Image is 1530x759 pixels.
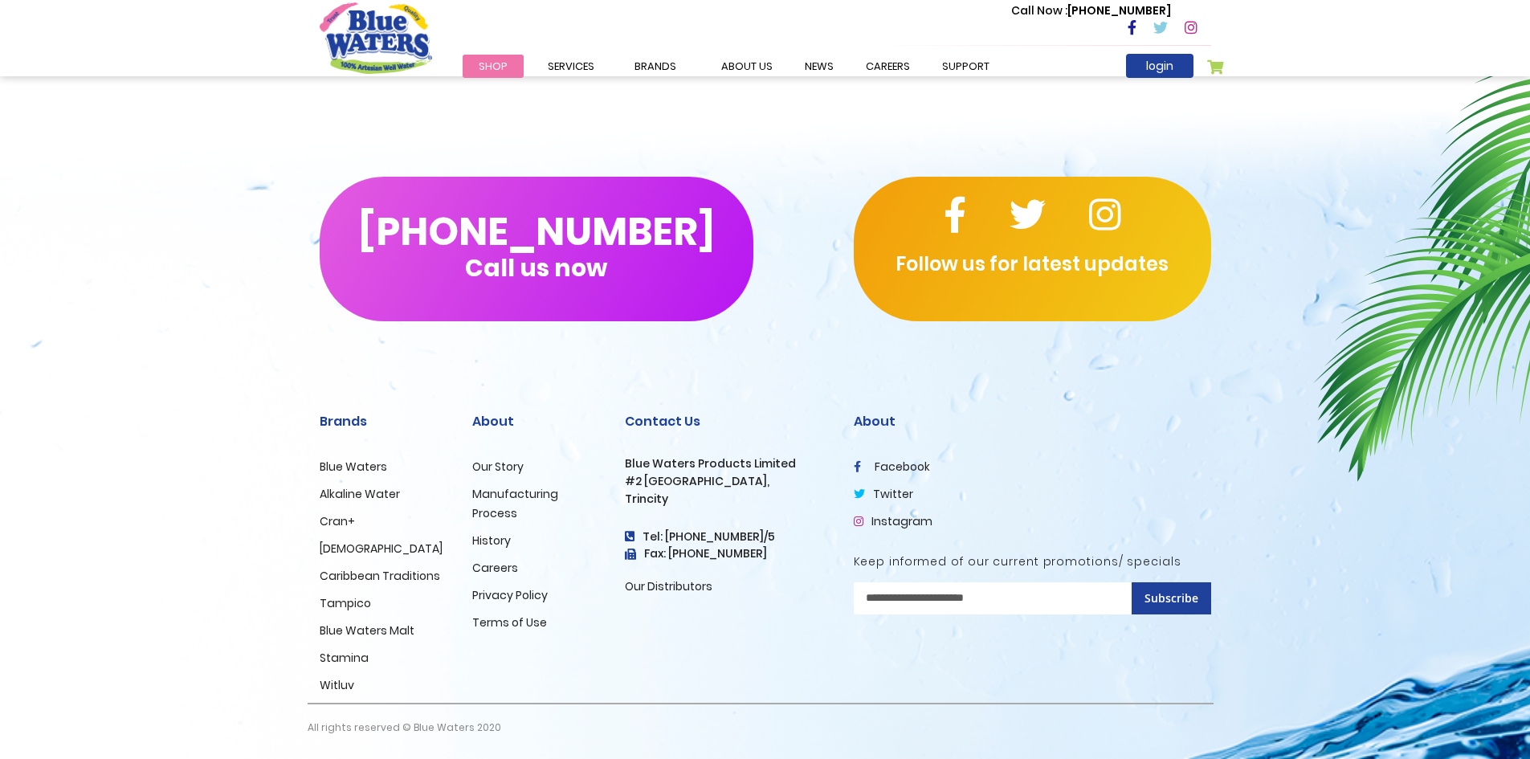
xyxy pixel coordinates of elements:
span: Brands [634,59,676,74]
a: facebook [854,459,930,475]
p: All rights reserved © Blue Waters 2020 [308,704,501,751]
a: Blue Waters Malt [320,622,414,639]
a: Alkaline Water [320,486,400,502]
h2: About [472,414,601,429]
a: Caribbean Traditions [320,568,440,584]
a: careers [850,55,926,78]
a: login [1126,54,1193,78]
h4: Tel: [PHONE_NUMBER]/5 [625,530,830,544]
a: Blue Waters [320,459,387,475]
a: Privacy Policy [472,587,548,603]
h3: #2 [GEOGRAPHIC_DATA], [625,475,830,488]
button: [PHONE_NUMBER]Call us now [320,177,753,321]
a: support [926,55,1006,78]
a: store logo [320,2,432,73]
a: Manufacturing Process [472,486,558,521]
h3: Blue Waters Products Limited [625,457,830,471]
a: Our Distributors [625,578,712,594]
span: Shop [479,59,508,74]
span: Subscribe [1144,590,1198,606]
a: twitter [854,486,913,502]
h2: Contact Us [625,414,830,429]
h5: Keep informed of our current promotions/ specials [854,555,1211,569]
a: Instagram [854,513,932,529]
h3: Trincity [625,492,830,506]
button: Subscribe [1132,582,1211,614]
a: Cran+ [320,513,355,529]
a: about us [705,55,789,78]
a: Witluv [320,677,354,693]
span: Call us now [465,263,607,272]
a: News [789,55,850,78]
a: [DEMOGRAPHIC_DATA] [320,541,443,557]
a: Our Story [472,459,524,475]
p: [PHONE_NUMBER] [1011,2,1171,19]
h3: Fax: [PHONE_NUMBER] [625,547,830,561]
a: Stamina [320,650,369,666]
a: Careers [472,560,518,576]
a: Terms of Use [472,614,547,630]
a: History [472,533,511,549]
span: Call Now : [1011,2,1067,18]
span: Services [548,59,594,74]
h2: About [854,414,1211,429]
p: Follow us for latest updates [854,250,1211,279]
h2: Brands [320,414,448,429]
a: Tampico [320,595,371,611]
